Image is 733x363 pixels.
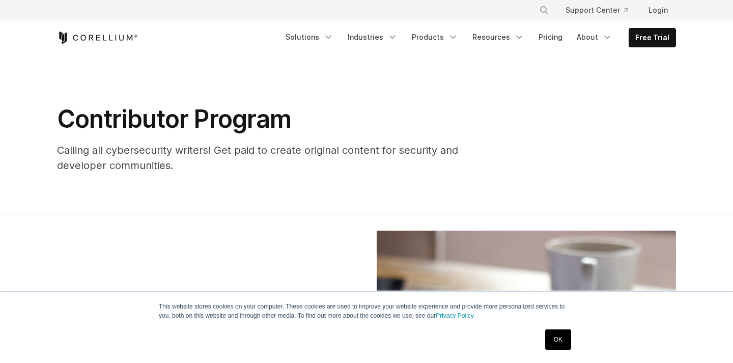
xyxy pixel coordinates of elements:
[406,28,464,46] a: Products
[557,1,636,19] a: Support Center
[466,28,530,46] a: Resources
[159,302,574,320] p: This website stores cookies on your computer. These cookies are used to improve your website expe...
[342,28,404,46] a: Industries
[571,28,618,46] a: About
[532,28,569,46] a: Pricing
[57,32,138,44] a: Corellium Home
[640,1,676,19] a: Login
[629,29,675,47] a: Free Trial
[527,1,676,19] div: Navigation Menu
[279,28,340,46] a: Solutions
[57,104,487,134] h1: Contributor Program
[57,143,487,173] p: Calling all cybersecurity writers! Get paid to create original content for security and developer...
[279,28,676,47] div: Navigation Menu
[436,312,475,319] a: Privacy Policy.
[535,1,553,19] button: Search
[545,329,571,350] a: OK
